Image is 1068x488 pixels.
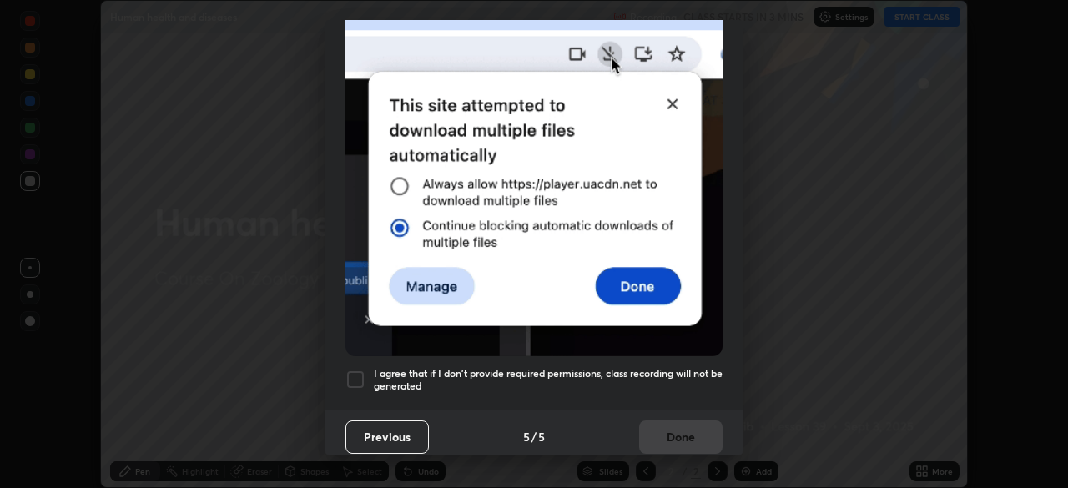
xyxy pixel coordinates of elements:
[523,428,530,445] h4: 5
[538,428,545,445] h4: 5
[531,428,537,445] h4: /
[374,367,723,393] h5: I agree that if I don't provide required permissions, class recording will not be generated
[345,420,429,454] button: Previous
